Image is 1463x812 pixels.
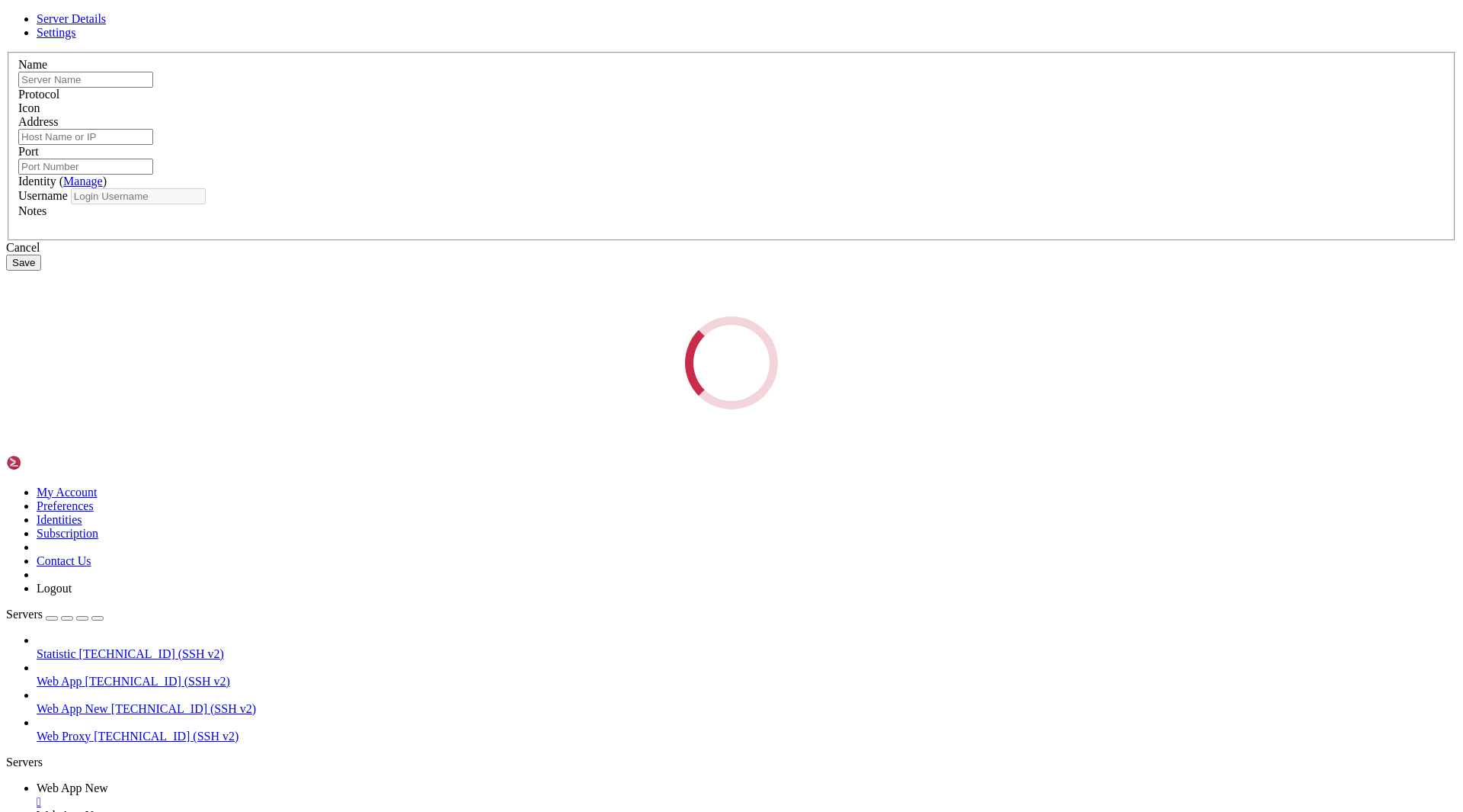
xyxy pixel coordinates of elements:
[6,159,1265,174] x-row: Last login: [DATE] from [TECHNICAL_ID]
[37,675,1457,688] a: Web App [TECHNICAL_ID] (SSH v2)
[37,26,76,39] a: Settings
[6,67,1265,82] x-row: * Support: [URL][DOMAIN_NAME]
[6,455,94,470] img: Shellngn
[6,241,1457,255] div: Cancel
[18,175,107,188] label: Identity
[6,98,1265,113] x-row: This system has been minimized by removing packages and content that are
[18,189,68,202] label: Username
[6,608,104,621] a: Servers
[18,204,46,217] label: Notes
[37,12,106,25] a: Server Details
[37,782,1457,809] a: Web App New
[685,316,778,409] div: Loading...
[6,113,1265,128] x-row: not required on a system that users do not log into.
[18,72,153,88] input: Server Name
[18,58,47,71] label: Name
[37,527,98,540] a: Subscription
[6,143,1265,159] x-row: To restore this content, you can run the 'unminimize' command.
[37,730,1457,743] a: Web Proxy [TECHNICAL_ID] (SSH v2)
[37,661,1457,688] li: Web App [TECHNICAL_ID] (SSH v2)
[37,513,82,526] a: Identities
[37,730,91,743] span: Web Proxy
[6,52,1265,67] x-row: * Management: [URL][DOMAIN_NAME]
[18,88,59,101] label: Protocol
[6,255,41,271] button: Save
[37,647,76,660] span: Statistic
[37,675,82,688] span: Web App
[37,634,1457,661] li: Statistic [TECHNICAL_ID] (SSH v2)
[37,582,72,595] a: Logout
[18,145,39,158] label: Port
[37,702,1457,716] a: Web App New [TECHNICAL_ID] (SSH v2)
[94,730,238,743] span: [TECHNICAL_ID] (SSH v2)
[37,702,108,715] span: Web App New
[63,175,103,188] a: Manage
[71,188,206,204] input: Login Username
[6,174,1265,189] x-row: root@175198:~#
[37,647,1457,661] a: Statistic [TECHNICAL_ID] (SSH v2)
[18,129,153,145] input: Host Name or IP
[18,101,40,114] label: Icon
[37,782,108,794] span: Web App New
[111,702,256,715] span: [TECHNICAL_ID] (SSH v2)
[79,647,224,660] span: [TECHNICAL_ID] (SSH v2)
[37,795,1457,809] a: 
[18,115,58,128] label: Address
[98,174,104,189] div: (15, 11)
[6,756,1457,769] div: Servers
[6,37,1265,52] x-row: * Documentation: [URL][DOMAIN_NAME]
[85,675,230,688] span: [TECHNICAL_ID] (SSH v2)
[37,716,1457,743] li: Web Proxy [TECHNICAL_ID] (SSH v2)
[6,608,43,621] span: Servers
[37,554,91,567] a: Contact Us
[6,6,1265,21] x-row: Welcome to Ubuntu 22.04.2 LTS (GNU/Linux 5.15.0-75-generic x86_64)
[37,486,98,499] a: My Account
[59,175,107,188] span: ( )
[37,688,1457,716] li: Web App New [TECHNICAL_ID] (SSH v2)
[37,499,94,512] a: Preferences
[18,159,153,175] input: Port Number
